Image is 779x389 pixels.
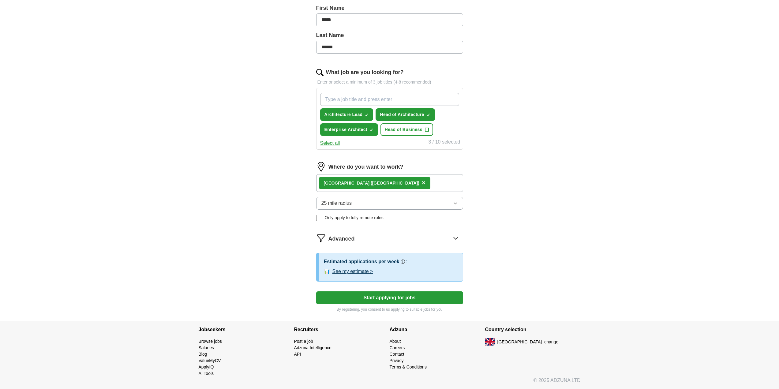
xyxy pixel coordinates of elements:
[199,365,214,369] a: ApplyIQ
[321,200,352,207] span: 25 mile radius
[316,233,326,243] img: filter
[428,138,460,147] div: 3 / 10 selected
[320,93,459,106] input: Type a job title and press enter
[328,235,355,243] span: Advanced
[324,111,363,118] span: Architecture Lead
[497,339,542,345] span: [GEOGRAPHIC_DATA]
[427,113,430,118] span: ✓
[294,352,301,357] a: API
[316,215,322,221] input: Only apply to fully remote roles
[316,69,324,76] img: search.png
[485,321,581,338] h4: Country selection
[324,126,367,133] span: Enterprise Architect
[380,123,433,136] button: Head of Business
[376,108,435,121] button: Head of Architecture✓
[294,339,313,344] a: Post a job
[316,197,463,210] button: 25 mile radius
[316,162,326,172] img: location.png
[324,258,399,265] h3: Estimated applications per week
[294,345,331,350] a: Adzuna Intelligence
[544,339,558,345] button: change
[316,4,463,12] label: First Name
[199,339,222,344] a: Browse jobs
[485,338,495,346] img: UK flag
[328,163,403,171] label: Where do you want to work?
[316,291,463,304] button: Start applying for jobs
[390,339,401,344] a: About
[324,181,370,185] strong: [GEOGRAPHIC_DATA]
[390,345,405,350] a: Careers
[390,358,404,363] a: Privacy
[385,126,422,133] span: Head of Business
[194,377,586,389] div: © 2025 ADZUNA LTD
[422,178,425,188] button: ×
[320,140,340,147] button: Select all
[422,179,425,186] span: ×
[380,111,424,118] span: Head of Architecture
[332,268,373,275] button: See my estimate >
[365,113,369,118] span: ✓
[316,79,463,85] p: Enter or select a minimum of 3 job titles (4-8 recommended)
[371,181,419,185] span: ([GEOGRAPHIC_DATA])
[320,123,378,136] button: Enterprise Architect✓
[370,128,373,133] span: ✓
[325,215,384,221] span: Only apply to fully remote roles
[326,68,404,77] label: What job are you looking for?
[406,258,407,265] h3: :
[199,345,214,350] a: Salaries
[199,358,221,363] a: ValueMyCV
[320,108,373,121] button: Architecture Lead✓
[390,352,404,357] a: Contact
[316,31,463,39] label: Last Name
[324,268,330,275] span: 📊
[316,307,463,312] p: By registering, you consent to us applying to suitable jobs for you
[199,352,207,357] a: Blog
[199,371,214,376] a: AI Tools
[390,365,427,369] a: Terms & Conditions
